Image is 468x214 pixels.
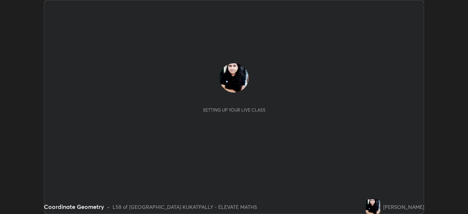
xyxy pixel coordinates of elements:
[44,202,104,211] div: Coordinate Geometry
[366,199,380,214] img: 20db9d67ee844b55997d8ca4957995ac.jpg
[383,203,424,211] div: [PERSON_NAME]
[113,203,257,211] div: L58 of [GEOGRAPHIC_DATA] KUKATPALLY - ELEVATE MATHS
[203,107,265,113] div: Setting up your live class
[219,63,249,93] img: 20db9d67ee844b55997d8ca4957995ac.jpg
[107,203,110,211] div: •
